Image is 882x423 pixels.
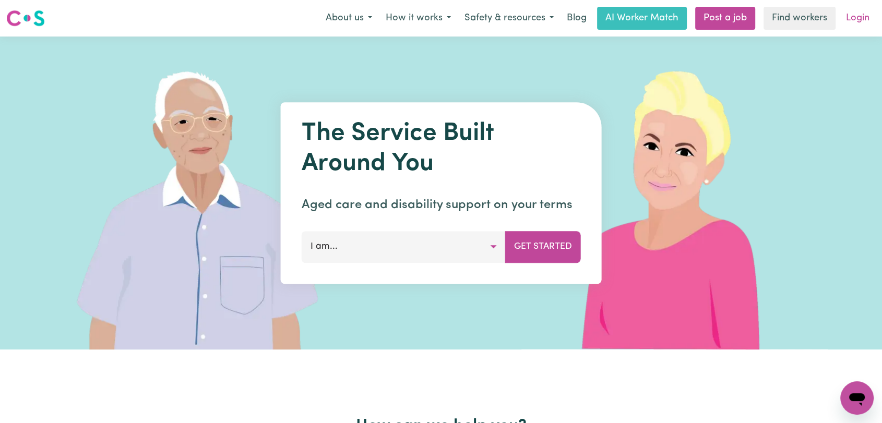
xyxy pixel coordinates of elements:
[764,7,836,30] a: Find workers
[302,231,506,262] button: I am...
[302,196,581,214] p: Aged care and disability support on your terms
[6,9,45,28] img: Careseekers logo
[597,7,687,30] a: AI Worker Match
[6,6,45,30] a: Careseekers logo
[458,7,561,29] button: Safety & resources
[561,7,593,30] a: Blog
[319,7,379,29] button: About us
[302,119,581,179] h1: The Service Built Around You
[379,7,458,29] button: How it works
[840,381,874,415] iframe: Button to launch messaging window
[695,7,755,30] a: Post a job
[505,231,581,262] button: Get Started
[840,7,876,30] a: Login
